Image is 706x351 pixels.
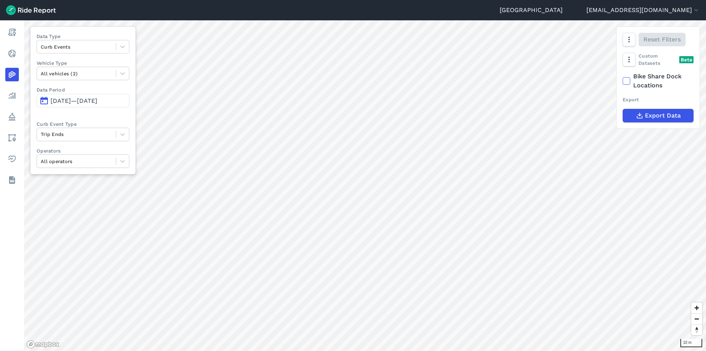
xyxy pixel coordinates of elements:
[51,97,97,104] span: [DATE]—[DATE]
[500,6,563,15] a: [GEOGRAPHIC_DATA]
[691,324,702,335] button: Reset bearing to north
[691,302,702,313] button: Zoom in
[680,339,702,347] div: 10 m
[6,5,56,15] img: Ride Report
[5,89,19,102] a: Analyze
[586,6,700,15] button: [EMAIL_ADDRESS][DOMAIN_NAME]
[37,60,129,67] label: Vehicle Type
[623,109,694,122] button: Export Data
[623,52,694,67] div: Custom Datasets
[691,313,702,324] button: Zoom out
[5,152,19,166] a: Health
[623,72,694,90] label: Bike Share Dock Locations
[5,26,19,39] a: Report
[5,110,19,124] a: Policy
[5,131,19,145] a: Areas
[37,33,129,40] label: Data Type
[37,94,129,107] button: [DATE]—[DATE]
[623,96,694,103] div: Export
[645,111,681,120] span: Export Data
[679,56,694,63] div: Beta
[37,147,129,154] label: Operators
[37,86,129,93] label: Data Period
[26,340,60,349] a: Mapbox logo
[638,33,686,46] button: Reset Filters
[5,173,19,187] a: Datasets
[5,68,19,81] a: Heatmaps
[37,121,129,128] label: Curb Event Type
[5,47,19,60] a: Realtime
[24,20,706,351] canvas: Map
[643,35,681,44] span: Reset Filters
